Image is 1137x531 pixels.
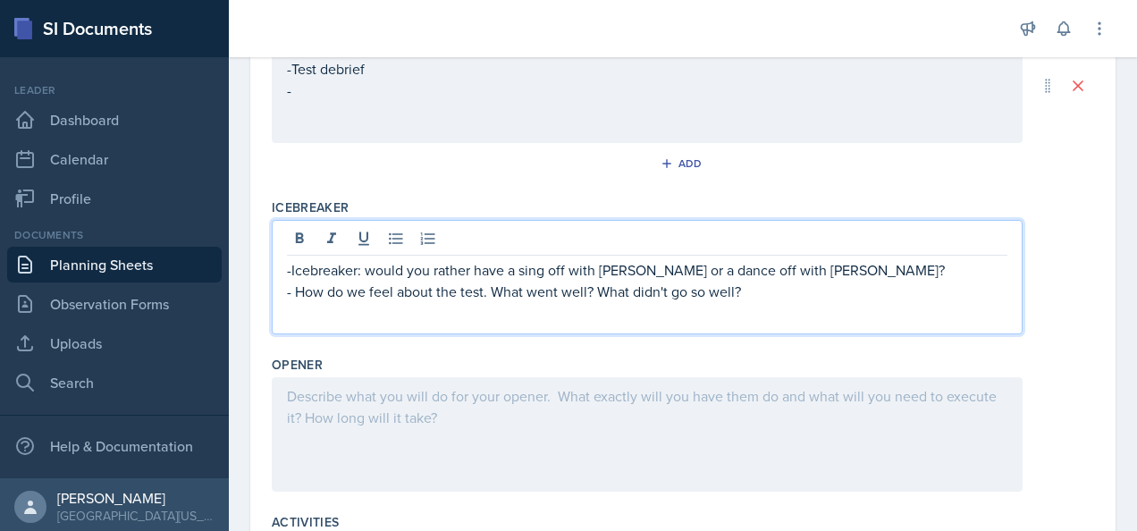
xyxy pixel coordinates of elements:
[57,489,215,507] div: [PERSON_NAME]
[664,156,703,171] div: Add
[272,356,323,374] label: Opener
[287,80,1007,101] p: -
[7,82,222,98] div: Leader
[57,507,215,525] div: [GEOGRAPHIC_DATA][US_STATE]
[287,259,1007,281] p: -Icebreaker: would you rather have a sing off with [PERSON_NAME] or a dance off with [PERSON_NAME]?
[272,513,340,531] label: Activities
[7,365,222,400] a: Search
[7,227,222,243] div: Documents
[7,247,222,282] a: Planning Sheets
[7,286,222,322] a: Observation Forms
[7,102,222,138] a: Dashboard
[654,150,712,177] button: Add
[7,181,222,216] a: Profile
[7,141,222,177] a: Calendar
[7,325,222,361] a: Uploads
[287,281,1007,302] p: - How do we feel about the test. What went well? What didn't go so well?
[287,58,1007,80] p: -Test debrief
[272,198,350,216] label: Icebreaker
[7,428,222,464] div: Help & Documentation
